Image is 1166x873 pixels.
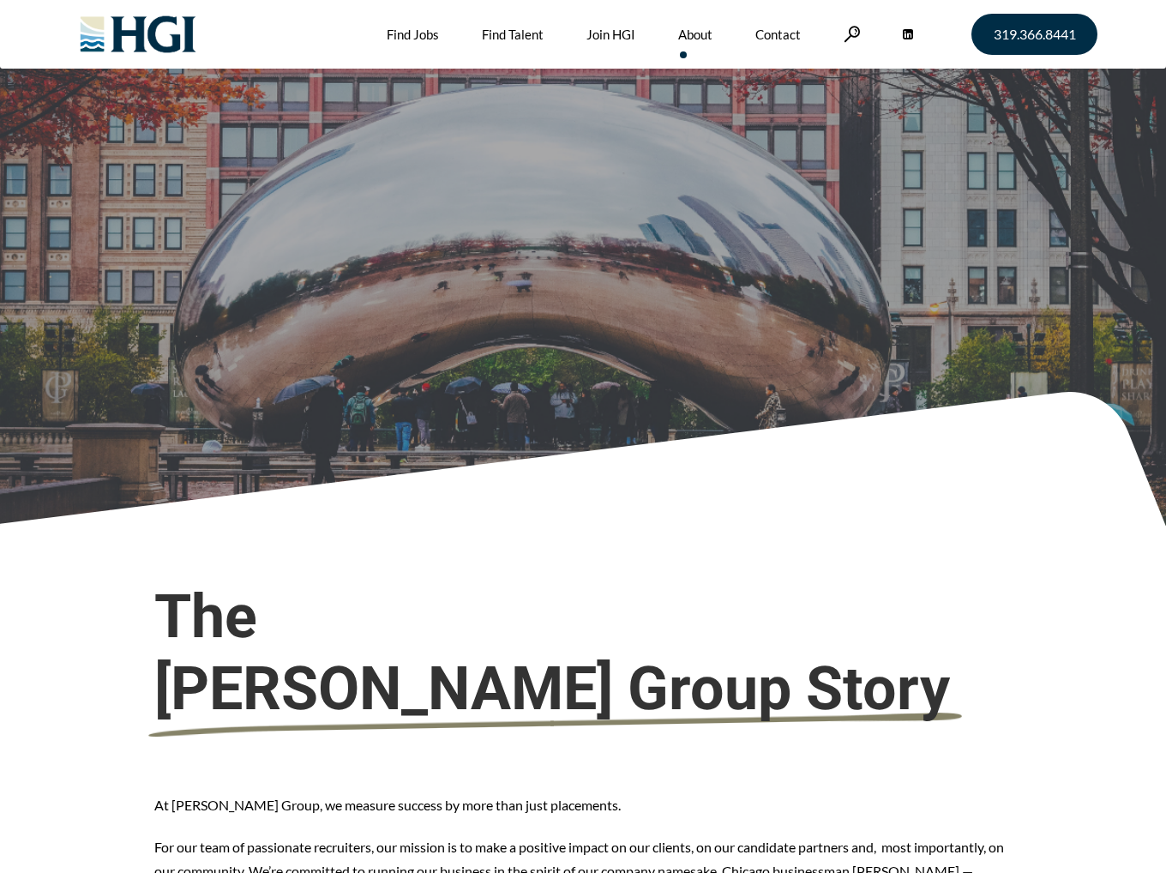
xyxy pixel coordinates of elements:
u: [PERSON_NAME] Group Story [154,653,950,725]
p: At [PERSON_NAME] Group, we measure success by more than just placements. [154,793,1012,818]
a: Search [844,26,861,42]
a: 319.366.8441 [971,14,1097,55]
span: The [154,581,1012,725]
span: 319.366.8441 [994,27,1076,41]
